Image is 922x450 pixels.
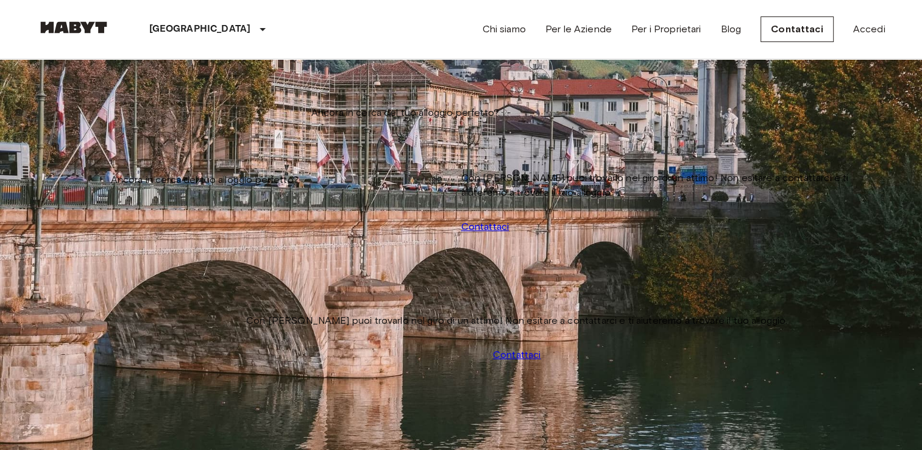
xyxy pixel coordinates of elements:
[482,22,525,37] a: Chi siamo
[853,22,885,37] a: Accedi
[246,313,787,328] span: Con [PERSON_NAME] puoi trovarlo nel giro di un attimo! Non esitare a contattarci e ti aiuteremo a...
[493,348,541,362] a: Contattaci
[545,22,612,37] a: Per le Aziende
[37,21,110,34] img: Habyt
[311,105,499,120] span: Ancora in cerca del tuo alloggio perfetto?
[149,22,251,37] p: [GEOGRAPHIC_DATA]
[631,22,701,37] a: Per i Proprietari
[720,22,741,37] a: Blog
[761,16,834,42] a: Contattaci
